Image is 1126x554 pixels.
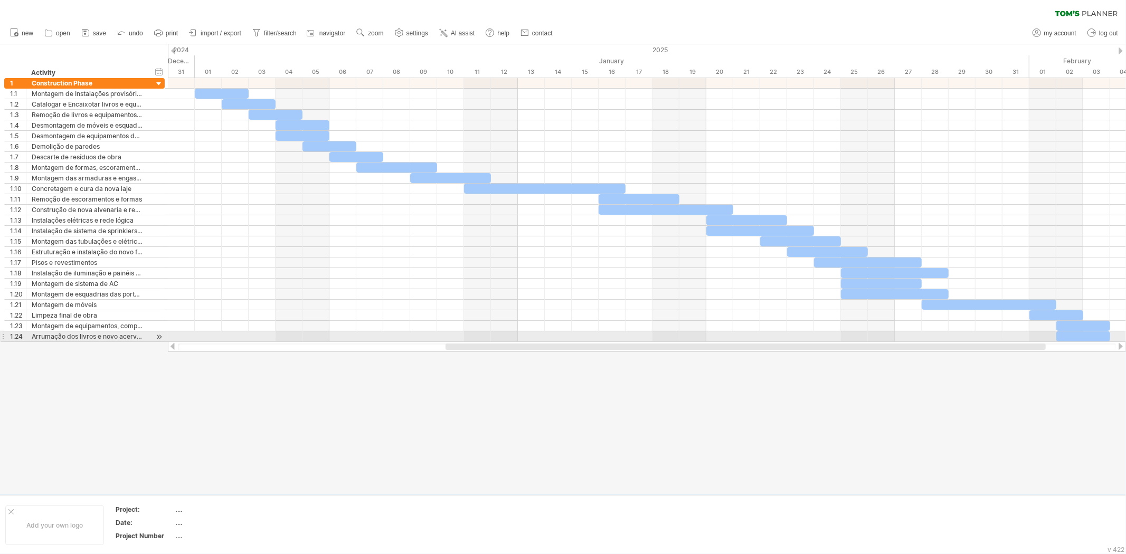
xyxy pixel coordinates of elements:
div: Saturday, 1 February 2025 [1029,66,1056,78]
div: Instalações elétricas e rede lógica [32,215,143,225]
div: Descarte de resíduos de obra [32,152,143,162]
div: .... [176,505,264,514]
div: Demolição de paredes [32,141,143,151]
div: Sunday, 12 January 2025 [491,66,518,78]
div: January 2025 [195,55,1029,66]
div: Saturday, 25 January 2025 [841,66,868,78]
span: help [497,30,509,37]
span: contact [532,30,553,37]
a: new [7,26,36,40]
div: Sunday, 5 January 2025 [302,66,329,78]
div: 1 [10,78,26,88]
div: 1.13 [10,215,26,225]
span: new [22,30,33,37]
div: Friday, 10 January 2025 [437,66,464,78]
div: Wednesday, 8 January 2025 [383,66,410,78]
div: Montagem de formas, escoramento e conduites para nova laje [32,163,143,173]
span: navigator [319,30,345,37]
a: settings [392,26,431,40]
div: Desmontagem de equipamentos de AC, Rede Lógica e elétrica [32,131,143,141]
a: print [152,26,181,40]
a: AI assist [437,26,478,40]
div: Instalação de sistema de sprinklers e automação [32,226,143,236]
div: Sunday, 19 January 2025 [679,66,706,78]
a: import / export [186,26,244,40]
div: Tuesday, 7 January 2025 [356,66,383,78]
div: Saturday, 18 January 2025 [652,66,679,78]
div: 1.23 [10,321,26,331]
a: open [42,26,73,40]
div: Thursday, 2 January 2025 [222,66,249,78]
div: Monday, 6 January 2025 [329,66,356,78]
div: Montagem de equipamentos, computadores, impressoras, WIFI [32,321,143,331]
div: Tuesday, 31 December 2024 [168,66,195,78]
div: Activity [31,68,142,78]
div: Montagem de esquadrias das portas e janelas [32,289,143,299]
div: 1.14 [10,226,26,236]
a: contact [518,26,556,40]
div: Estruturação e instalação do novo forro [32,247,143,257]
div: Thursday, 30 January 2025 [976,66,1002,78]
div: Montagem de sistema de AC [32,279,143,289]
div: 1.20 [10,289,26,299]
div: Tuesday, 14 January 2025 [545,66,572,78]
div: Wednesday, 22 January 2025 [760,66,787,78]
div: 1.8 [10,163,26,173]
div: Concretagem e cura da nova laje [32,184,143,194]
div: Construção de nova alvenaria e revestimentos de paredes [32,205,143,215]
div: Saturday, 4 January 2025 [276,66,302,78]
div: 1.4 [10,120,26,130]
div: Wednesday, 1 January 2025 [195,66,222,78]
div: 1.21 [10,300,26,310]
span: log out [1099,30,1118,37]
div: 1.7 [10,152,26,162]
div: Montagem das armaduras e engastes na estrutura atual [32,173,143,183]
span: zoom [368,30,383,37]
a: navigator [305,26,348,40]
div: Project: [116,505,174,514]
div: .... [176,518,264,527]
div: Limpeza final de obra [32,310,143,320]
div: Friday, 17 January 2025 [626,66,652,78]
div: Construction Phase [32,78,143,88]
div: Catalogar e Encaixotar livros e equipamentos [32,99,143,109]
div: Thursday, 23 January 2025 [787,66,814,78]
div: Montagem das tubulações e elétrica para o AC [32,236,143,246]
span: save [93,30,106,37]
a: my account [1030,26,1080,40]
div: 1.9 [10,173,26,183]
div: 1.19 [10,279,26,289]
span: filter/search [264,30,297,37]
div: 1.3 [10,110,26,120]
div: Monday, 3 February 2025 [1083,66,1110,78]
div: Thursday, 16 January 2025 [599,66,626,78]
div: Montagem de Instalações provisórias e Mobilização [32,89,143,99]
span: AI assist [451,30,475,37]
div: Monday, 27 January 2025 [895,66,922,78]
div: Montagem de móveis [32,300,143,310]
div: 1.6 [10,141,26,151]
div: 1.12 [10,205,26,215]
span: import / export [201,30,241,37]
div: 1.11 [10,194,26,204]
div: Sunday, 26 January 2025 [868,66,895,78]
div: Wednesday, 29 January 2025 [949,66,976,78]
div: Remoção de escoramentos e formas [32,194,143,204]
div: Tuesday, 28 January 2025 [922,66,949,78]
div: 1.5 [10,131,26,141]
div: 1.24 [10,331,26,341]
div: Desmontagem de móveis e esquadrias [32,120,143,130]
div: 1.22 [10,310,26,320]
div: Date: [116,518,174,527]
div: Wednesday, 15 January 2025 [572,66,599,78]
a: help [483,26,513,40]
div: 1.2 [10,99,26,109]
span: open [56,30,70,37]
div: 1.10 [10,184,26,194]
div: Add your own logo [5,505,104,545]
div: Arrumação dos livros e novo acervo da biblioteca [32,331,143,341]
div: 1.15 [10,236,26,246]
span: settings [406,30,428,37]
div: 1.1 [10,89,26,99]
a: filter/search [250,26,300,40]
